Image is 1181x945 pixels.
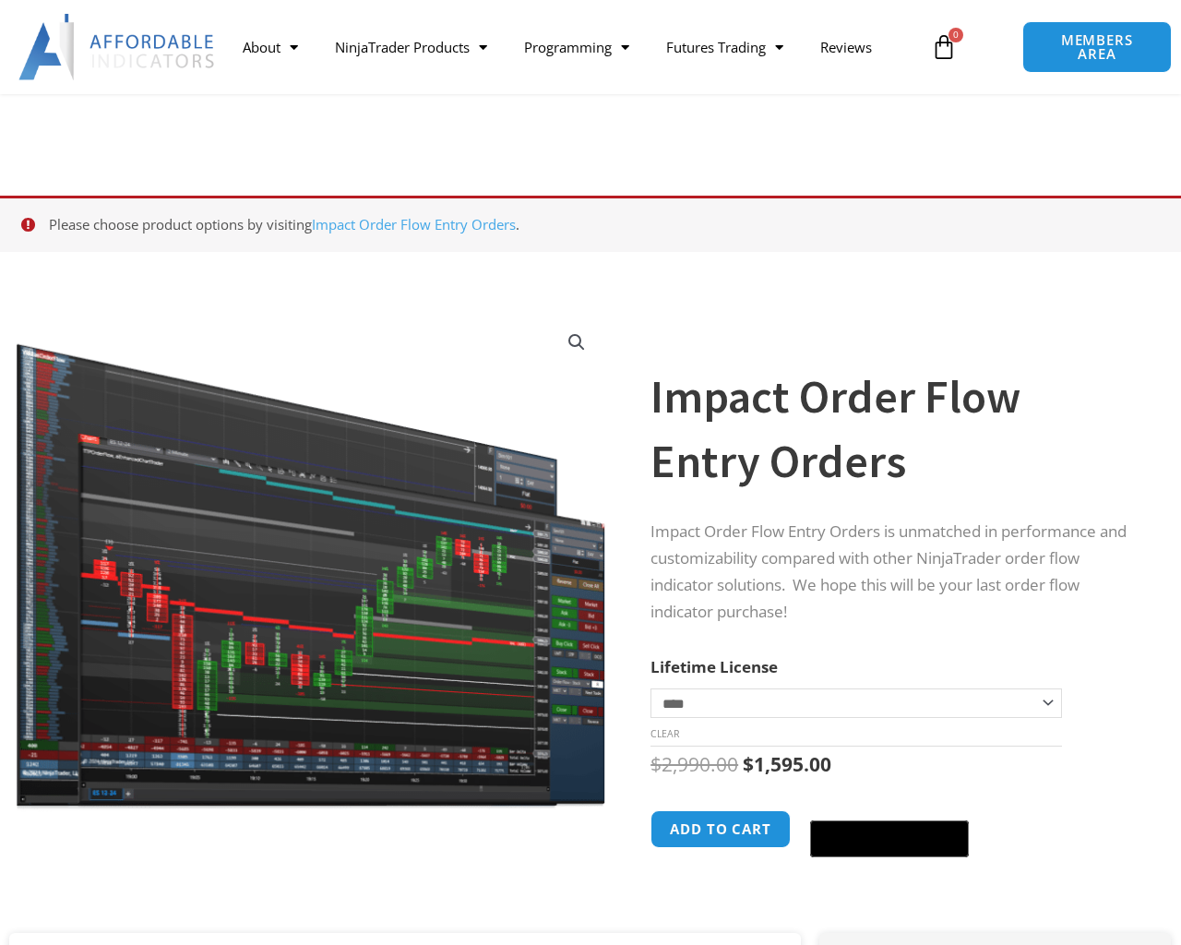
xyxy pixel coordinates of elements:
label: Lifetime License [650,656,778,677]
bdi: 1,595.00 [743,751,831,777]
bdi: 2,990.00 [650,751,738,777]
img: LogoAI | Affordable Indicators – NinjaTrader [18,14,217,80]
a: Programming [506,26,648,68]
a: About [224,26,316,68]
span: 0 [948,28,963,42]
a: View full-screen image gallery [560,326,593,359]
a: Impact Order Flow Entry Orders [312,215,516,233]
span: $ [743,751,754,777]
a: Clear options [650,727,679,740]
iframe: Secure payment input frame [806,807,972,809]
nav: Menu [224,26,921,68]
a: Reviews [802,26,890,68]
a: NinjaTrader Products [316,26,506,68]
li: Please choose product options by visiting . [49,212,1154,238]
span: $ [650,751,662,777]
a: Futures Trading [648,26,802,68]
button: Add to cart [650,810,791,848]
button: Buy with GPay [810,820,969,857]
a: 0 [903,20,984,74]
img: of4 [14,312,607,813]
p: Impact Order Flow Entry Orders is unmatched in performance and customizability compared with othe... [650,519,1135,626]
span: MEMBERS AREA [1042,33,1152,61]
a: MEMBERS AREA [1022,21,1172,73]
h1: Impact Order Flow Entry Orders [650,365,1135,494]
